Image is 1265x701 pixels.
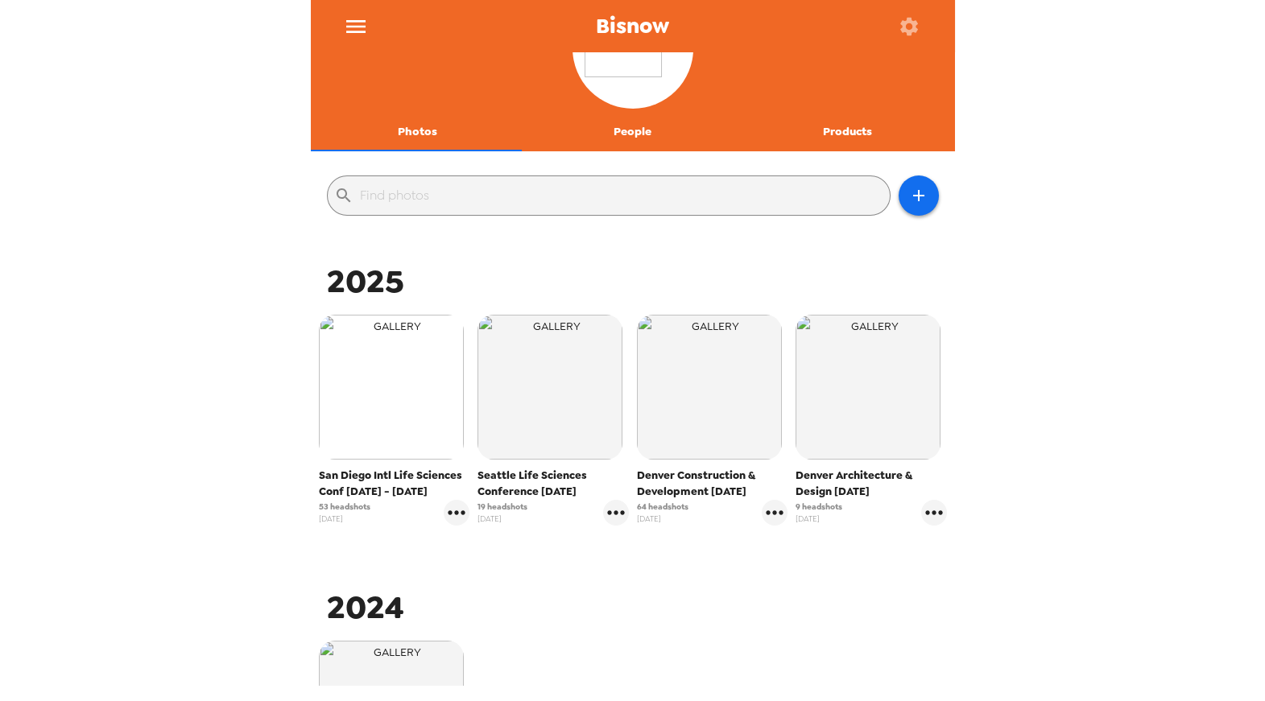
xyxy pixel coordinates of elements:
[360,183,883,208] input: Find photos
[796,513,842,525] span: [DATE]
[477,501,527,513] span: 19 headshots
[921,500,947,526] button: gallery menu
[444,500,469,526] button: gallery menu
[796,501,842,513] span: 9 headshots
[637,513,688,525] span: [DATE]
[740,113,955,151] button: Products
[637,468,788,500] span: Denver Construction & Development [DATE]
[637,315,782,460] img: gallery
[327,260,404,303] span: 2025
[477,513,527,525] span: [DATE]
[477,315,622,460] img: gallery
[477,468,629,500] span: Seattle Life Sciences Conference [DATE]
[319,513,370,525] span: [DATE]
[796,315,940,460] img: gallery
[327,586,404,629] span: 2024
[796,468,947,500] span: Denver Architecture & Design [DATE]
[311,113,526,151] button: Photos
[596,15,669,37] span: Bisnow
[319,468,470,500] span: San Diego Intl Life Sciences Conf [DATE] - [DATE]
[603,500,629,526] button: gallery menu
[319,315,464,460] img: gallery
[637,501,688,513] span: 64 headshots
[525,113,740,151] button: People
[762,500,788,526] button: gallery menu
[319,501,370,513] span: 53 headshots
